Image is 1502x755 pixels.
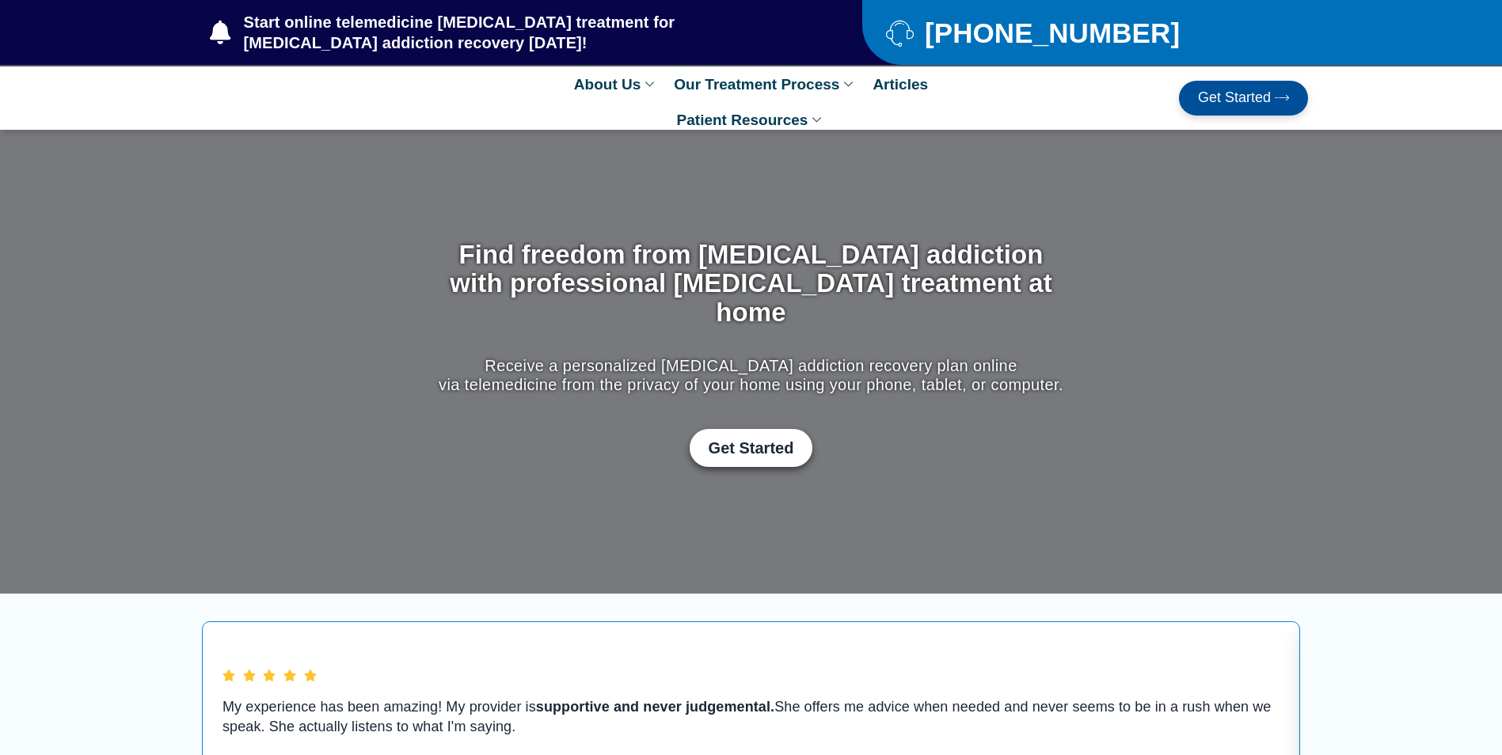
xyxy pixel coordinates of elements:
a: Get Started [1179,81,1308,116]
b: supportive and never judgemental. [536,699,774,715]
a: Articles [865,66,936,102]
a: [PHONE_NUMBER] [886,19,1268,47]
a: Start online telemedicine [MEDICAL_DATA] treatment for [MEDICAL_DATA] addiction recovery [DATE]! [210,12,799,53]
p: Receive a personalized [MEDICAL_DATA] addiction recovery plan online via telemedicine from the pr... [435,356,1067,394]
a: Get Started [690,429,813,467]
a: About Us [566,66,666,102]
p: My experience has been amazing! My provider is She offers me advice when needed and never seems t... [222,697,1280,737]
span: Start online telemedicine [MEDICAL_DATA] treatment for [MEDICAL_DATA] addiction recovery [DATE]! [240,12,800,53]
a: Our Treatment Process [666,66,865,102]
a: Patient Resources [669,102,834,138]
div: Get Started with Suboxone Treatment by filling-out this new patient packet form [435,429,1067,467]
span: Get Started [1198,90,1271,106]
span: [PHONE_NUMBER] [921,23,1180,43]
h1: Find freedom from [MEDICAL_DATA] addiction with professional [MEDICAL_DATA] treatment at home [435,241,1067,327]
span: Get Started [709,438,794,457]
